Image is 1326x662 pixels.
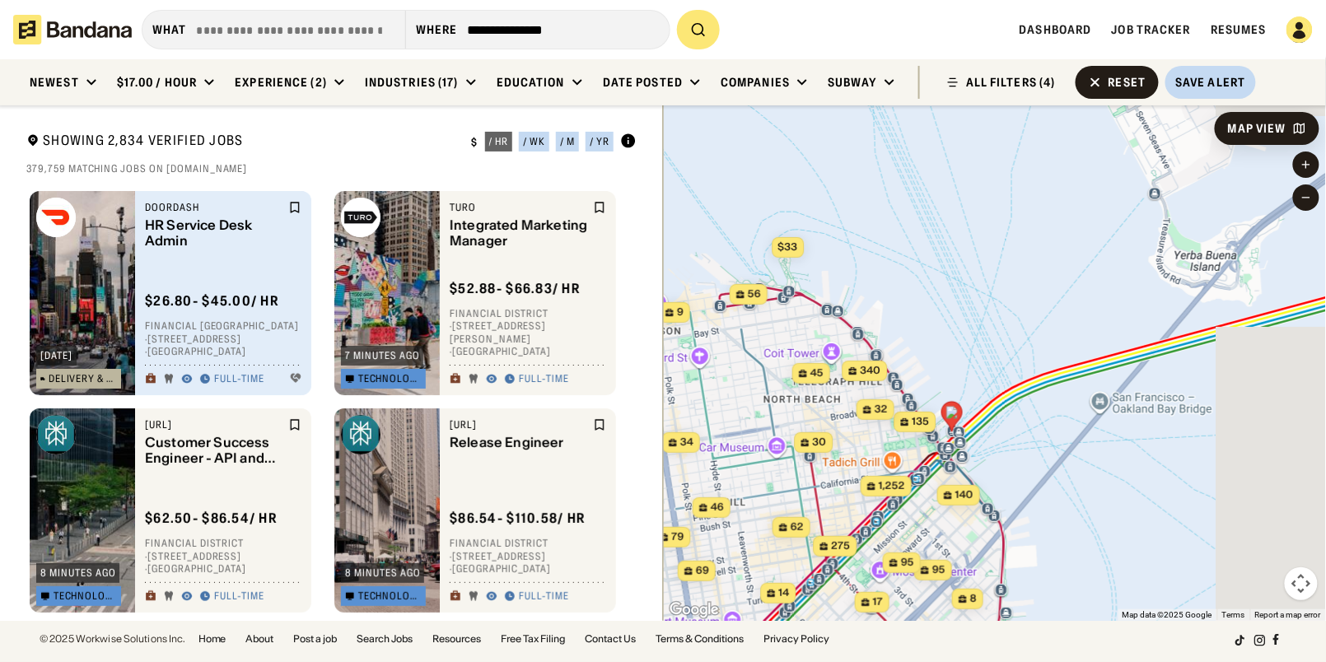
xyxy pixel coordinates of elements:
div: [URL] [145,418,285,431]
span: 9 [677,305,684,319]
span: Map data ©2025 Google [1123,610,1212,619]
div: $ 52.88 - $66.83 / hr [450,280,581,297]
a: Post a job [294,634,338,644]
a: Resumes [1211,22,1267,37]
a: Job Tracker [1112,22,1191,37]
div: HR Service Desk Admin [145,217,285,249]
div: Full-time [519,373,569,386]
div: Release Engineer [450,435,590,450]
span: 32 [875,403,888,417]
div: Turo [450,201,590,214]
span: 34 [680,436,693,450]
div: 379,759 matching jobs on [DOMAIN_NAME] [26,162,637,175]
div: Industries (17) [365,75,459,90]
div: Financial District · [STREET_ADDRESS] · [GEOGRAPHIC_DATA] [145,538,301,576]
span: 275 [831,539,850,553]
a: Dashboard [1020,22,1092,37]
a: Free Tax Filing [502,634,566,644]
span: 56 [748,287,761,301]
div: / wk [523,137,545,147]
div: Map View [1228,123,1286,134]
div: Full-time [214,373,264,386]
div: $17.00 / hour [117,75,198,90]
div: Education [497,75,565,90]
div: Save Alert [1175,75,1245,90]
a: About [246,634,274,644]
span: 140 [955,488,973,502]
a: Terms (opens in new tab) [1222,610,1245,619]
a: Report a map error [1255,610,1321,619]
a: Terms & Conditions [656,634,745,644]
div: Subway [828,75,877,90]
div: Newest [30,75,79,90]
div: $ [472,136,479,149]
div: Date Posted [603,75,683,90]
span: 69 [696,564,709,578]
span: 79 [671,530,684,544]
div: Experience (2) [235,75,327,90]
div: / m [560,137,575,147]
div: $ 86.54 - $110.58 / hr [450,510,586,528]
span: 62 [791,520,804,534]
span: 8 [970,592,977,606]
div: Customer Success Engineer - API and Enterprise [145,435,285,466]
span: 135 [912,415,929,429]
div: Financial District · [STREET_ADDRESS] · [GEOGRAPHIC_DATA] [450,538,606,576]
div: Technology [54,591,117,601]
div: Where [416,22,458,37]
a: Contact Us [586,634,637,644]
span: 14 [778,586,789,600]
span: 1,252 [879,479,905,493]
img: Bandana logotype [13,15,132,44]
div: what [152,22,186,37]
div: Financial District · [STREET_ADDRESS][PERSON_NAME] · [GEOGRAPHIC_DATA] [450,307,606,358]
a: Search Jobs [357,634,413,644]
div: © 2025 Workwise Solutions Inc. [40,634,185,644]
div: Integrated Marketing Manager [450,217,590,249]
img: Turo logo [341,198,381,237]
span: 46 [711,501,724,515]
div: Technology [358,591,422,601]
div: [URL] [450,418,590,431]
span: 340 [860,364,880,378]
span: 95 [901,556,914,570]
div: Companies [721,75,790,90]
div: Full-time [519,590,569,604]
span: 30 [812,436,826,450]
a: Open this area in Google Maps (opens a new window) [667,599,721,621]
a: Resources [433,634,482,644]
img: Perplexity.ai logo [341,415,381,455]
div: DoorDash [145,201,285,214]
div: Financial [GEOGRAPHIC_DATA] · [STREET_ADDRESS] · [GEOGRAPHIC_DATA] [145,320,301,359]
div: Delivery & Transportation [49,374,117,384]
span: 45 [810,366,824,380]
div: ALL FILTERS (4) [966,77,1056,88]
div: $ 62.50 - $86.54 / hr [145,510,278,528]
span: $33 [777,240,797,253]
span: 17 [873,595,883,609]
a: Home [198,634,226,644]
div: 8 minutes ago [40,568,115,578]
img: Google [667,599,721,621]
div: $ 26.80 - $45.00 / hr [145,293,279,310]
div: Technology [358,374,422,384]
span: 95 [932,563,945,577]
div: Showing 2,834 Verified Jobs [26,132,459,152]
div: / yr [590,137,609,147]
div: Full-time [214,590,264,604]
div: / hr [489,137,509,147]
div: 7 minutes ago [345,351,419,361]
button: Map camera controls [1285,567,1318,600]
img: Perplexity.ai logo [36,415,76,455]
div: [DATE] [40,351,72,361]
div: grid [26,184,636,622]
a: Privacy Policy [764,634,830,644]
div: Reset [1109,77,1146,88]
img: DoorDash logo [36,198,76,237]
div: 8 minutes ago [345,568,420,578]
